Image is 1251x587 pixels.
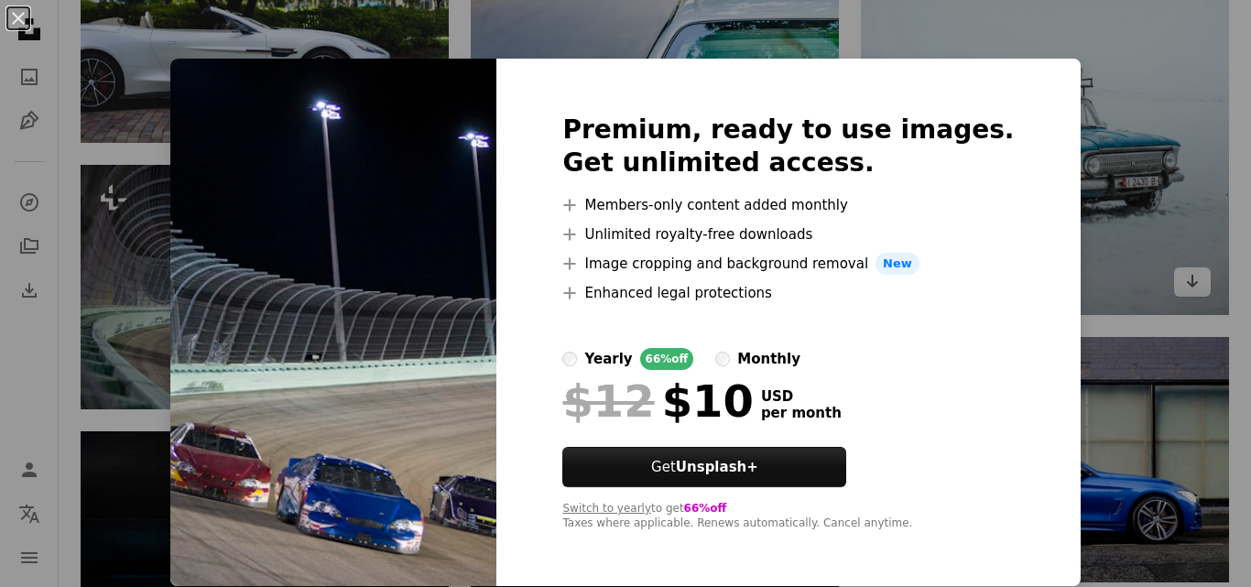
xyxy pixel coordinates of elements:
[761,405,842,421] span: per month
[676,459,758,475] strong: Unsplash+
[562,502,1014,531] div: to get Taxes where applicable. Renews automatically. Cancel anytime.
[562,194,1014,216] li: Members-only content added monthly
[562,377,654,425] span: $12
[876,253,919,275] span: New
[562,114,1014,179] h2: Premium, ready to use images. Get unlimited access.
[562,447,846,487] button: GetUnsplash+
[170,59,496,586] img: premium_photo-1664304752635-3e0d8d8185e3
[584,348,632,370] div: yearly
[737,348,800,370] div: monthly
[562,253,1014,275] li: Image cropping and background removal
[715,352,730,366] input: monthly
[562,223,1014,245] li: Unlimited royalty-free downloads
[684,502,727,515] span: 66% off
[761,388,842,405] span: USD
[562,377,753,425] div: $10
[562,502,651,516] button: Switch to yearly
[562,282,1014,304] li: Enhanced legal protections
[640,348,694,370] div: 66% off
[562,352,577,366] input: yearly66%off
